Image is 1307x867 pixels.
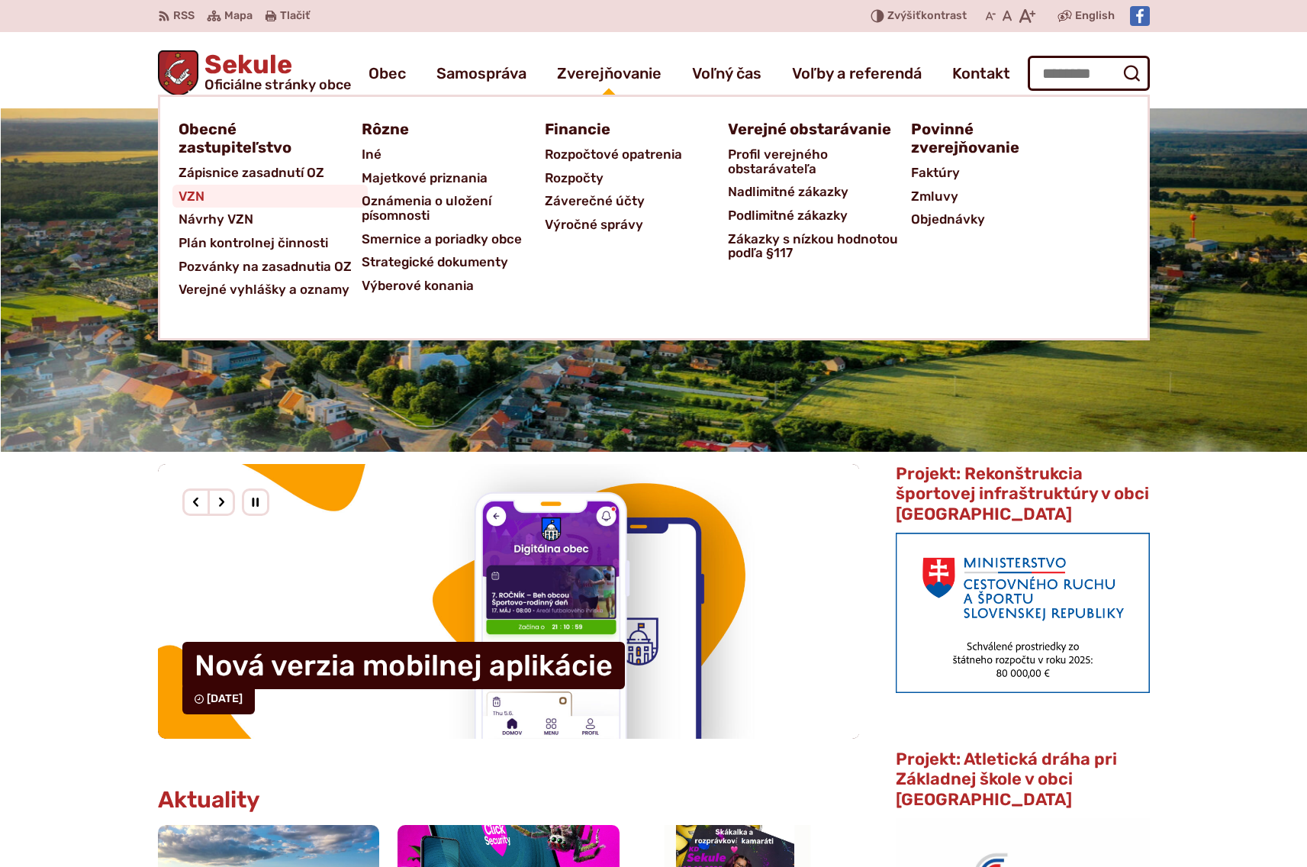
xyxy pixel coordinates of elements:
[545,166,604,190] span: Rozpočty
[887,9,921,22] span: Zvýšiť
[198,52,351,92] h1: Sekule
[545,213,728,237] a: Výročné správy
[545,115,710,143] a: Financie
[545,143,682,166] span: Rozpočtové opatrenia
[182,642,625,689] h4: Nová verzia mobilnej aplikácie
[1075,7,1115,25] span: English
[179,185,362,208] a: VZN
[179,255,352,279] span: Pozvánky na zasadnutia OZ
[158,464,860,739] a: Nová verzia mobilnej aplikácie [DATE]
[362,189,545,227] a: Oznámenia o uložení písomnosti
[911,208,1094,231] a: Objednávky
[280,10,310,23] span: Tlačiť
[362,115,526,143] a: Rôzne
[911,185,1094,208] a: Zmluvy
[362,166,545,190] a: Majetkové priznania
[179,231,362,255] a: Plán kontrolnej činnosti
[728,180,848,204] span: Nadlimitné zákazky
[207,692,243,705] span: [DATE]
[692,52,761,95] a: Voľný čas
[952,52,1010,95] a: Kontakt
[728,204,848,227] span: Podlimitné zákazky
[204,78,351,92] span: Oficiálne stránky obce
[911,208,985,231] span: Objednávky
[728,143,911,180] a: Profil verejného obstarávateľa
[242,488,269,516] div: Pozastaviť pohyb slajdera
[362,274,545,298] a: Výberové konania
[545,189,728,213] a: Záverečné účty
[179,161,362,185] a: Zápisnice zasadnutí OZ
[362,274,474,298] span: Výberové konania
[179,115,343,161] a: Obecné zastupiteľstvo
[728,204,911,227] a: Podlimitné zákazky
[179,161,324,185] span: Zápisnice zasadnutí OZ
[545,143,728,166] a: Rozpočtové opatrenia
[896,463,1149,524] span: Projekt: Rekonštrukcia športovej infraštruktúry v obci [GEOGRAPHIC_DATA]
[179,278,349,301] span: Verejné vyhlášky a oznamy
[179,255,362,279] a: Pozvánky na zasadnutia OZ
[1072,7,1118,25] a: English
[179,231,328,255] span: Plán kontrolnej činnosti
[792,52,922,95] a: Voľby a referendá
[911,161,1094,185] a: Faktúry
[362,227,545,251] a: Smernice a poriadky obce
[362,166,488,190] span: Majetkové priznania
[158,788,260,813] h3: Aktuality
[362,227,522,251] span: Smernice a poriadky obce
[545,115,610,143] span: Financie
[179,278,362,301] a: Verejné vyhlášky a oznamy
[1130,6,1150,26] img: Prejsť na Facebook stránku
[158,50,199,96] img: Prejsť na domovskú stránku
[545,166,728,190] a: Rozpočty
[158,464,860,739] div: 3 / 8
[728,180,911,204] a: Nadlimitné zákazky
[911,115,1076,161] a: Povinné zverejňovanie
[362,143,381,166] span: Iné
[369,52,406,95] a: Obec
[728,115,893,143] a: Verejné obstarávanie
[182,488,210,516] div: Predošlý slajd
[362,115,409,143] span: Rôzne
[887,10,967,23] span: kontrast
[179,208,362,231] a: Návrhy VZN
[362,143,545,166] a: Iné
[911,185,958,208] span: Zmluvy
[896,749,1117,810] span: Projekt: Atletická dráha pri Základnej škole v obci [GEOGRAPHIC_DATA]
[557,52,662,95] a: Zverejňovanie
[896,533,1149,693] img: min-cras.png
[545,213,643,237] span: Výročné správy
[436,52,526,95] a: Samospráva
[179,208,253,231] span: Návrhy VZN
[362,250,545,274] a: Strategické dokumenty
[158,50,352,96] a: Logo Sekule, prejsť na domovskú stránku.
[728,227,911,265] a: Zákazky s nízkou hodnotou podľa §117
[728,115,891,143] span: Verejné obstarávanie
[208,488,235,516] div: Nasledujúci slajd
[911,161,960,185] span: Faktúry
[179,185,204,208] span: VZN
[362,250,508,274] span: Strategické dokumenty
[545,189,645,213] span: Záverečné účty
[173,7,195,25] span: RSS
[224,7,253,25] span: Mapa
